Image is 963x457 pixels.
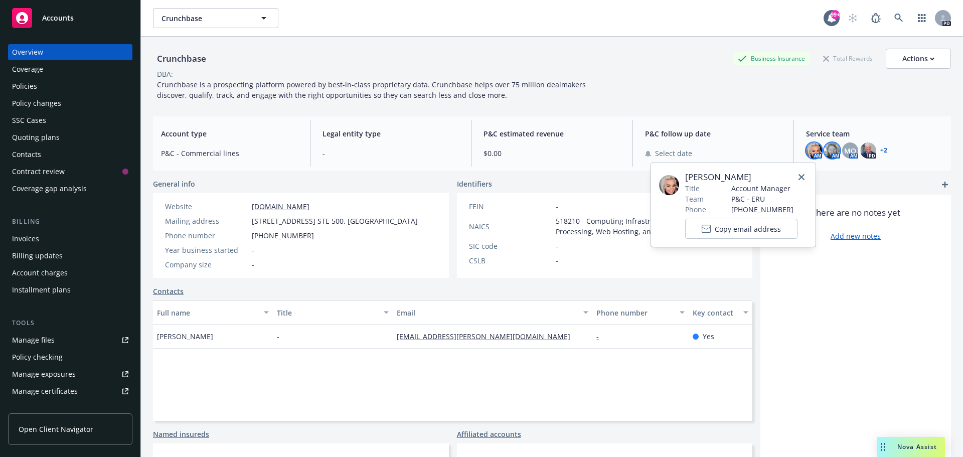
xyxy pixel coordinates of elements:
div: CSLB [469,255,552,266]
div: Year business started [165,245,248,255]
a: [EMAIL_ADDRESS][PERSON_NAME][DOMAIN_NAME] [397,332,578,341]
span: Select date [655,148,692,159]
span: Open Client Navigator [19,424,93,434]
div: Company size [165,259,248,270]
div: Phone number [596,308,673,318]
div: Phone number [165,230,248,241]
button: Copy email address [685,219,797,239]
a: Policy changes [8,95,132,111]
div: Crunchbase [153,52,210,65]
a: Report a Bug [866,8,886,28]
a: Manage exposures [8,366,132,382]
img: photo [824,142,840,159]
span: Account type [161,128,298,139]
span: Nova Assist [897,442,937,451]
button: Phone number [592,300,688,325]
span: [PHONE_NUMBER] [252,230,314,241]
a: Policy checking [8,349,132,365]
span: [PHONE_NUMBER] [731,204,797,215]
button: Actions [886,49,951,69]
div: Installment plans [12,282,71,298]
span: P&C - ERU [731,194,797,204]
span: Phone [685,204,706,215]
span: - [556,201,558,212]
span: P&C follow up date [645,128,782,139]
a: +2 [880,147,887,154]
span: Yes [703,331,714,342]
div: Website [165,201,248,212]
a: close [795,171,808,183]
span: Legal entity type [323,128,459,139]
div: DBA: - [157,69,176,79]
a: Manage claims [8,400,132,416]
span: - [556,255,558,266]
button: Crunchbase [153,8,278,28]
a: Switch app [912,8,932,28]
a: Start snowing [843,8,863,28]
a: Search [889,8,909,28]
div: Business Insurance [733,52,810,65]
span: [PERSON_NAME] [157,331,213,342]
div: Policy checking [12,349,63,365]
a: Contacts [153,286,184,296]
a: [DOMAIN_NAME] [252,202,309,211]
button: Title [273,300,393,325]
div: Account charges [12,265,68,281]
a: Manage certificates [8,383,132,399]
a: Overview [8,44,132,60]
a: Manage files [8,332,132,348]
div: SIC code [469,241,552,251]
div: Policies [12,78,37,94]
span: Account Manager [731,183,797,194]
div: Coverage [12,61,43,77]
span: - [556,241,558,251]
a: Named insureds [153,429,209,439]
span: Service team [806,128,943,139]
div: Manage files [12,332,55,348]
img: photo [860,142,876,159]
span: MQ [844,145,856,156]
span: Title [685,183,700,194]
div: Total Rewards [818,52,878,65]
span: - [277,331,279,342]
div: Email [397,308,577,318]
div: Mailing address [165,216,248,226]
span: P&C - Commercial lines [161,148,298,159]
a: Quoting plans [8,129,132,145]
span: - [323,148,459,159]
a: Invoices [8,231,132,247]
div: Contacts [12,146,41,163]
a: add [939,179,951,191]
div: FEIN [469,201,552,212]
div: Manage certificates [12,383,78,399]
div: Invoices [12,231,39,247]
div: Full name [157,308,258,318]
div: SSC Cases [12,112,46,128]
a: Contract review [8,164,132,180]
span: [PERSON_NAME] [685,171,797,183]
div: Quoting plans [12,129,60,145]
a: Affiliated accounts [457,429,521,439]
img: employee photo [659,175,679,195]
div: Billing updates [12,248,63,264]
a: Billing updates [8,248,132,264]
a: Coverage gap analysis [8,181,132,197]
span: Accounts [42,14,74,22]
span: There are no notes yet [812,207,900,219]
a: Accounts [8,4,132,32]
span: General info [153,179,195,189]
a: Add new notes [831,231,881,241]
div: NAICS [469,221,552,232]
button: Email [393,300,592,325]
div: Manage claims [12,400,63,416]
div: Overview [12,44,43,60]
a: - [596,332,607,341]
div: Policy changes [12,95,61,111]
button: Full name [153,300,273,325]
a: Policies [8,78,132,94]
img: photo [806,142,822,159]
span: - [252,245,254,255]
div: Title [277,308,378,318]
span: P&C estimated revenue [484,128,620,139]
